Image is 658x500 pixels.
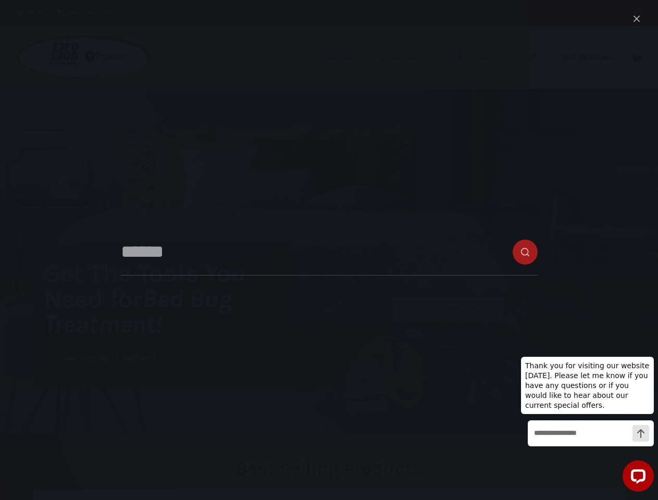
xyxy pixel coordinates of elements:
a: About Us [371,26,433,89]
button: Search [635,9,642,17]
a: Our Reviews [554,26,620,89]
a: Information [434,26,510,89]
h2: Best Selling Products [33,460,625,478]
nav: Primary [302,26,620,89]
i: Bed Bug Treatment! [44,284,232,339]
h1: Get The Tools You Need for [44,260,287,337]
a: Shop [510,26,554,89]
a: Industries [302,26,371,89]
img: Prevsol/Bed Bug Heat Doctor [16,34,152,81]
iframe: LiveChat chat widget [513,347,658,500]
a: View our Best Sellers! [44,347,169,370]
span: View our Best Sellers! [56,354,156,364]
